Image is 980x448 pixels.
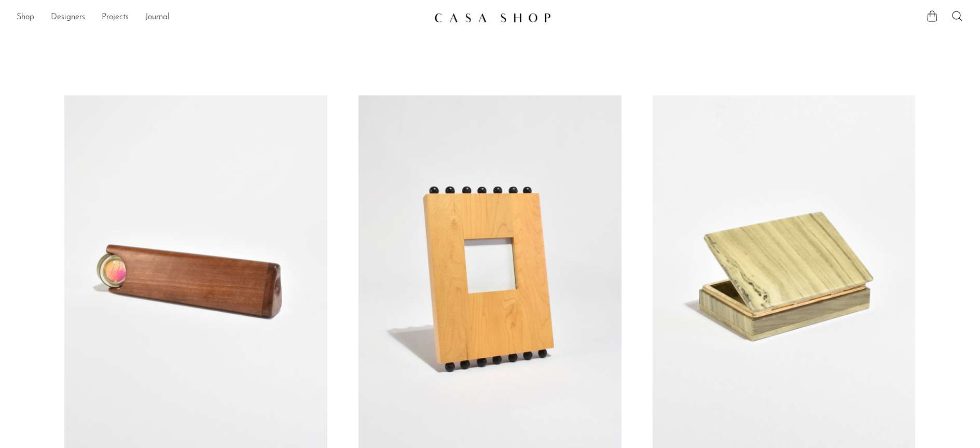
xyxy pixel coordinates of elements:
nav: Desktop navigation [17,9,426,26]
a: Designers [51,11,85,24]
a: Projects [102,11,129,24]
a: Shop [17,11,34,24]
a: Journal [145,11,170,24]
ul: NEW HEADER MENU [17,9,426,26]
